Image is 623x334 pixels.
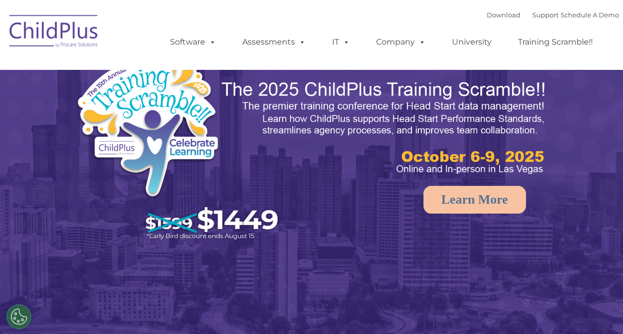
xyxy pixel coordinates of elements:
a: Training Scramble!! [508,32,603,52]
a: Assessments [232,32,316,52]
a: Download [487,11,520,19]
a: Support [532,11,559,19]
a: IT [322,32,360,52]
a: Software [160,32,226,52]
a: Schedule A Demo [561,11,619,19]
a: University [442,32,502,52]
a: Company [366,32,436,52]
img: ChildPlus by Procare Solutions [4,8,104,57]
font: | [487,11,619,19]
a: Learn More [423,186,526,214]
button: Cookies Settings [6,304,31,329]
